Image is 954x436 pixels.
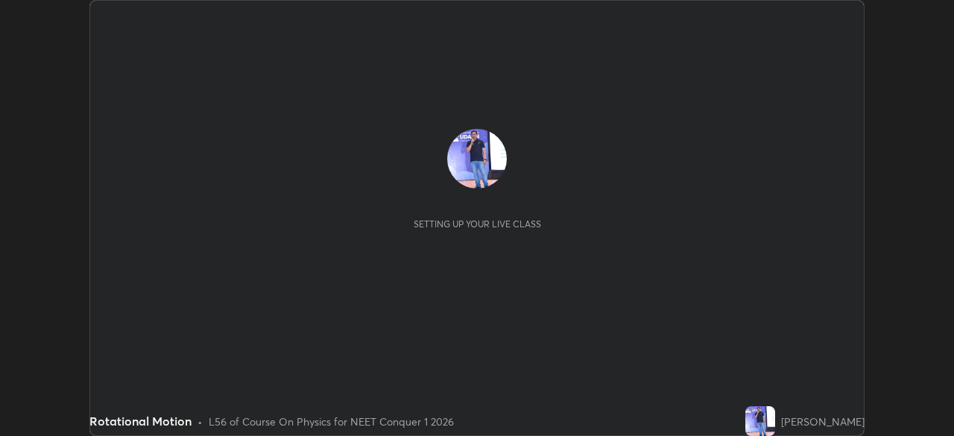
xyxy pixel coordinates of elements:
div: Rotational Motion [89,412,192,430]
div: • [198,414,203,429]
img: f51fef33667341698825c77594be1dc1.jpg [745,406,775,436]
img: f51fef33667341698825c77594be1dc1.jpg [447,129,507,189]
div: L56 of Course On Physics for NEET Conquer 1 2026 [209,414,454,429]
div: Setting up your live class [414,218,541,230]
div: [PERSON_NAME] [781,414,865,429]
